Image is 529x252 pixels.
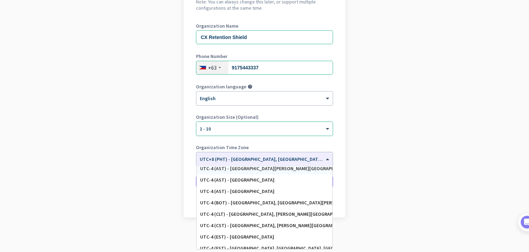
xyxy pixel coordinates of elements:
label: Organization Size (Optional) [196,115,333,119]
i: help [248,84,252,89]
div: UTC-4 (EST) - [GEOGRAPHIC_DATA], [GEOGRAPHIC_DATA], [GEOGRAPHIC_DATA], [GEOGRAPHIC_DATA] [200,245,329,251]
label: Organization Name [196,23,333,28]
div: UTC-4 (CLT) - [GEOGRAPHIC_DATA], [PERSON_NAME][GEOGRAPHIC_DATA], [GEOGRAPHIC_DATA], [GEOGRAPHIC_D... [200,211,329,217]
input: 2 3234 5678 [196,61,333,75]
div: UTC-4 (CST) - [GEOGRAPHIC_DATA], [PERSON_NAME][GEOGRAPHIC_DATA], [GEOGRAPHIC_DATA], [GEOGRAPHIC_D... [200,223,329,229]
div: Options List [197,166,332,249]
div: +63 [208,64,217,71]
label: Phone Number [196,54,333,59]
input: What is the name of your organization? [196,30,333,44]
div: UTC-4 (AST) - [GEOGRAPHIC_DATA] [200,177,329,183]
button: Create Organization [196,175,333,188]
div: UTC-4 (AST) - [GEOGRAPHIC_DATA][PERSON_NAME][GEOGRAPHIC_DATA], [GEOGRAPHIC_DATA][PERSON_NAME], [G... [200,166,329,172]
label: Organization Time Zone [196,145,333,150]
div: UTC-4 (BOT) - [GEOGRAPHIC_DATA], [GEOGRAPHIC_DATA][PERSON_NAME], [GEOGRAPHIC_DATA], [GEOGRAPHIC_D... [200,200,329,206]
div: UTC-4 (AST) - [GEOGRAPHIC_DATA] [200,188,329,194]
div: UTC-4 (EST) - [GEOGRAPHIC_DATA] [200,234,329,240]
label: Organization language [196,84,246,89]
div: Go back [196,200,333,205]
